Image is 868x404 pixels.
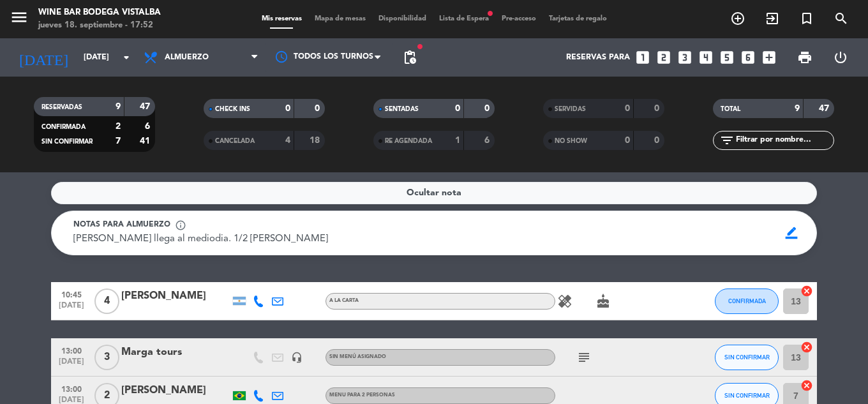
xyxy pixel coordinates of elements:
i: add_circle_outline [730,11,745,26]
strong: 41 [140,137,153,146]
button: menu [10,8,29,31]
span: 10:45 [56,287,87,301]
i: cake [595,294,611,309]
div: Marga tours [121,344,230,361]
i: looks_two [655,49,672,66]
span: Pre-acceso [495,15,542,22]
i: add_box [761,49,777,66]
span: [DATE] [56,301,87,316]
span: CANCELADA [215,138,255,144]
span: SERVIDAS [555,106,586,112]
span: CONFIRMADA [41,124,86,130]
button: CONFIRMADA [715,288,779,314]
i: exit_to_app [765,11,780,26]
span: Lista de Espera [433,15,495,22]
i: looks_3 [677,49,693,66]
strong: 7 [116,137,121,146]
button: SIN CONFIRMAR [715,345,779,370]
i: looks_6 [740,49,756,66]
i: filter_list [719,133,735,148]
i: cancel [800,379,813,392]
div: LOG OUT [823,38,858,77]
span: Mapa de mesas [308,15,372,22]
span: 3 [94,345,119,370]
span: Sin menú asignado [329,354,386,359]
span: Notas para almuerzo [73,219,170,232]
span: Mis reservas [255,15,308,22]
span: CHECK INS [215,106,250,112]
span: Ocultar nota [407,186,461,200]
span: border_color [779,221,804,245]
span: Reservas para [566,53,630,62]
strong: 6 [145,122,153,131]
i: subject [576,350,592,365]
div: [PERSON_NAME] [121,288,230,304]
strong: 0 [285,104,290,113]
span: RESERVADAS [41,104,82,110]
i: headset_mic [291,352,303,363]
span: fiber_manual_record [416,43,424,50]
span: SENTADAS [385,106,419,112]
strong: 4 [285,136,290,145]
span: SIN CONFIRMAR [41,138,93,145]
i: cancel [800,285,813,297]
strong: 2 [116,122,121,131]
span: 13:00 [56,343,87,357]
div: [PERSON_NAME] [121,382,230,399]
span: Tarjetas de regalo [542,15,613,22]
span: Disponibilidad [372,15,433,22]
span: 13:00 [56,381,87,396]
strong: 9 [795,104,800,113]
i: healing [557,294,572,309]
i: looks_5 [719,49,735,66]
strong: 0 [455,104,460,113]
span: Almuerzo [165,53,209,62]
i: power_settings_new [833,50,848,65]
span: SIN CONFIRMAR [724,354,770,361]
i: [DATE] [10,43,77,71]
div: Wine Bar Bodega Vistalba [38,6,161,19]
span: pending_actions [402,50,417,65]
strong: 1 [455,136,460,145]
strong: 18 [310,136,322,145]
i: looks_one [634,49,651,66]
input: Filtrar por nombre... [735,133,834,147]
i: arrow_drop_down [119,50,134,65]
span: [PERSON_NAME] llega al mediodia. 1/2 [PERSON_NAME] [73,234,328,244]
strong: 0 [654,104,662,113]
strong: 0 [625,136,630,145]
span: SIN CONFIRMAR [724,392,770,399]
span: 4 [94,288,119,314]
span: CONFIRMADA [728,297,766,304]
span: A LA CARTA [329,298,359,303]
strong: 0 [625,104,630,113]
span: print [797,50,812,65]
span: [DATE] [56,357,87,372]
i: menu [10,8,29,27]
span: info_outline [175,220,186,231]
span: fiber_manual_record [486,10,494,17]
i: search [834,11,849,26]
strong: 0 [484,104,492,113]
strong: 0 [315,104,322,113]
i: turned_in_not [799,11,814,26]
strong: 47 [819,104,832,113]
span: NO SHOW [555,138,587,144]
span: RE AGENDADA [385,138,432,144]
strong: 0 [654,136,662,145]
div: jueves 18. septiembre - 17:52 [38,19,161,32]
i: cancel [800,341,813,354]
strong: 47 [140,102,153,111]
strong: 9 [116,102,121,111]
span: MENU PARA 2 PERSONAS [329,393,395,398]
strong: 6 [484,136,492,145]
span: TOTAL [721,106,740,112]
i: looks_4 [698,49,714,66]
